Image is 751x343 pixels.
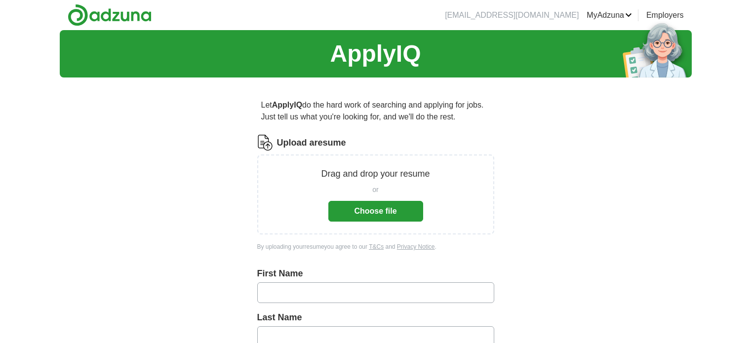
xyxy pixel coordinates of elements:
h1: ApplyIQ [330,36,421,72]
label: Upload a resume [277,136,346,150]
label: Last Name [257,311,494,324]
p: Let do the hard work of searching and applying for jobs. Just tell us what you're looking for, an... [257,95,494,127]
a: MyAdzuna [587,9,632,21]
a: T&Cs [369,243,384,250]
p: Drag and drop your resume [321,167,430,181]
a: Privacy Notice [397,243,435,250]
strong: ApplyIQ [272,101,302,109]
li: [EMAIL_ADDRESS][DOMAIN_NAME] [445,9,579,21]
img: Adzuna logo [68,4,152,26]
a: Employers [646,9,684,21]
button: Choose file [328,201,423,222]
img: CV Icon [257,135,273,151]
span: or [372,185,378,195]
div: By uploading your resume you agree to our and . [257,242,494,251]
label: First Name [257,267,494,280]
